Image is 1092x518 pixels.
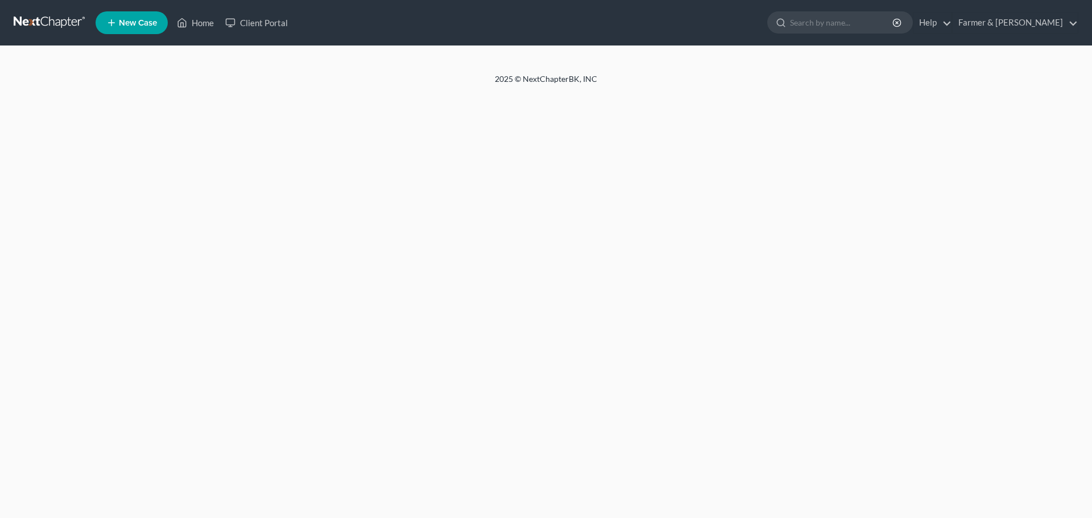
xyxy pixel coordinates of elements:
span: New Case [119,19,157,27]
a: Help [913,13,952,33]
a: Farmer & [PERSON_NAME] [953,13,1078,33]
a: Home [171,13,220,33]
input: Search by name... [790,12,894,33]
a: Client Portal [220,13,293,33]
div: 2025 © NextChapterBK, INC [222,73,870,94]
